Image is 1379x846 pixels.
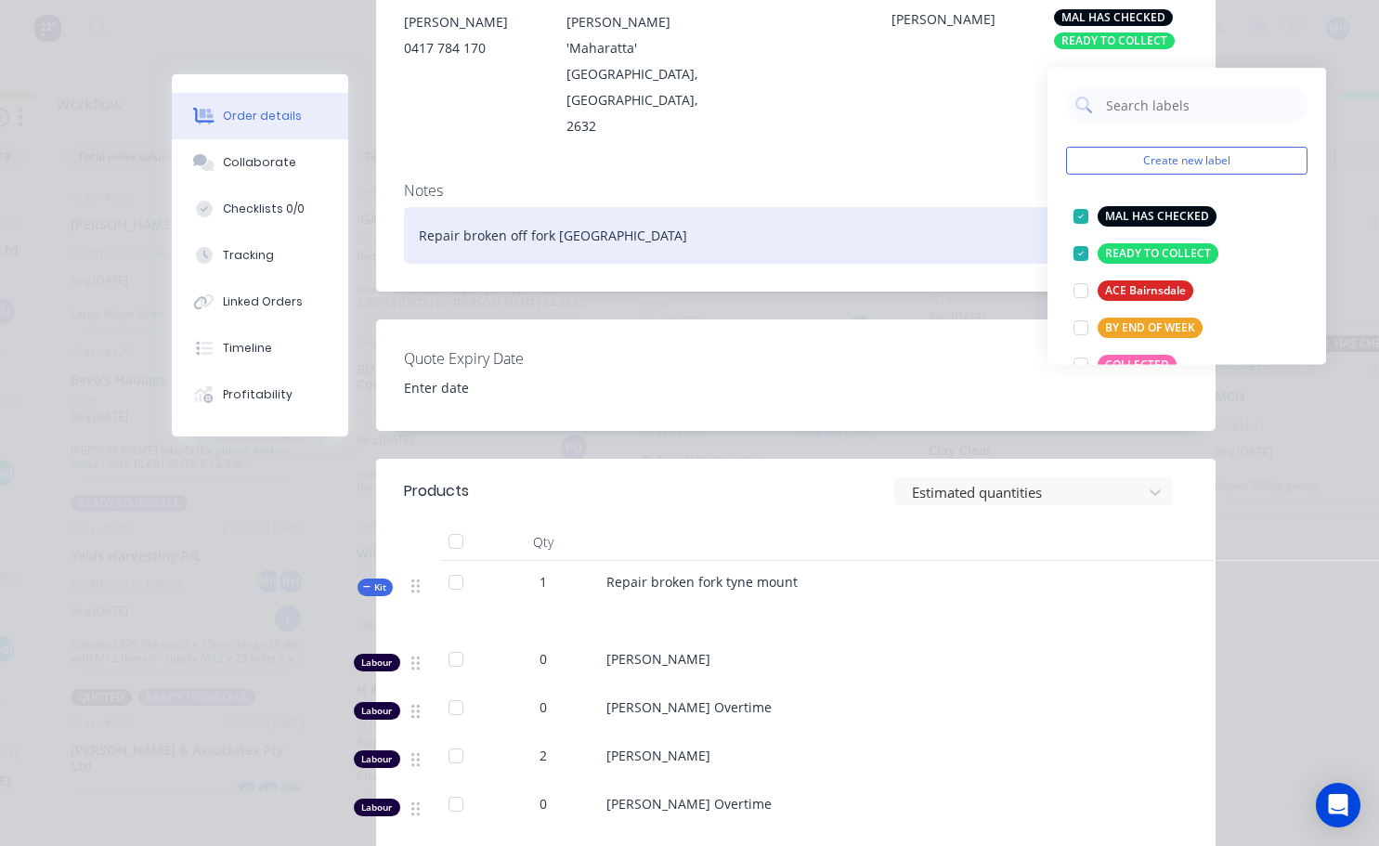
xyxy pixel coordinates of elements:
[540,572,547,592] span: 1
[1098,355,1177,375] div: COLLECTED
[172,371,348,418] button: Profitability
[1054,33,1175,49] div: READY TO COLLECT
[404,182,1188,200] div: Notes
[223,154,296,171] div: Collaborate
[606,573,798,591] span: Repair broken fork tyne mount
[172,325,348,371] button: Timeline
[540,746,547,765] span: 2
[223,293,303,310] div: Linked Orders
[566,9,699,61] div: [PERSON_NAME] 'Maharatta'
[1316,783,1360,827] div: Open Intercom Messenger
[404,480,469,502] div: Products
[1066,203,1224,229] button: MAL HAS CHECKED
[606,747,710,764] span: [PERSON_NAME]
[404,207,1188,264] div: Repair broken off fork [GEOGRAPHIC_DATA]
[172,93,348,139] button: Order details
[172,232,348,279] button: Tracking
[404,9,537,69] div: [PERSON_NAME]0417 784 170
[1098,318,1203,338] div: BY END OF WEEK
[606,650,710,668] span: [PERSON_NAME]
[1066,241,1226,267] button: READY TO COLLECT
[566,61,699,139] div: [GEOGRAPHIC_DATA], [GEOGRAPHIC_DATA], 2632
[354,702,400,720] div: Labour
[223,247,274,264] div: Tracking
[223,201,305,217] div: Checklists 0/0
[223,340,272,357] div: Timeline
[223,108,302,124] div: Order details
[891,9,1024,35] div: [PERSON_NAME]
[1098,243,1218,264] div: READY TO COLLECT
[540,697,547,717] span: 0
[172,279,348,325] button: Linked Orders
[1104,86,1298,124] input: Search labels
[606,795,772,813] span: [PERSON_NAME] Overtime
[404,35,537,61] div: 0417 784 170
[1098,206,1216,227] div: MAL HAS CHECKED
[1054,9,1173,26] div: MAL HAS CHECKED
[363,580,387,594] span: Kit
[540,649,547,669] span: 0
[354,750,400,768] div: Labour
[358,579,393,596] button: Kit
[172,186,348,232] button: Checklists 0/0
[1066,147,1307,175] button: Create new label
[404,347,636,370] label: Quote Expiry Date
[391,374,622,402] input: Enter date
[488,524,599,561] div: Qty
[354,654,400,671] div: Labour
[354,799,400,816] div: Labour
[172,139,348,186] button: Collaborate
[540,794,547,813] span: 0
[606,698,772,716] span: [PERSON_NAME] Overtime
[1066,315,1210,341] button: BY END OF WEEK
[1066,352,1184,378] button: COLLECTED
[404,9,537,35] div: [PERSON_NAME]
[566,9,699,139] div: [PERSON_NAME] 'Maharatta'[GEOGRAPHIC_DATA], [GEOGRAPHIC_DATA], 2632
[1066,278,1201,304] button: ACE Bairnsdale
[223,386,293,403] div: Profitability
[1098,280,1193,301] div: ACE Bairnsdale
